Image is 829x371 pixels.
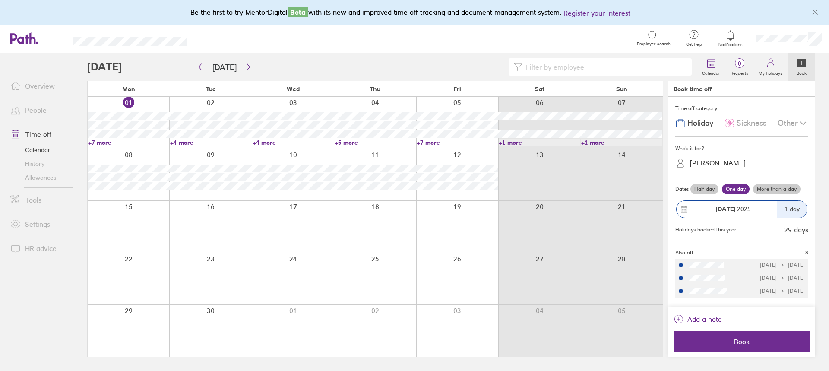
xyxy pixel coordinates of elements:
span: Fri [453,86,461,92]
a: Notifications [717,29,745,48]
a: Time off [3,126,73,143]
span: Notifications [717,42,745,48]
div: Other [778,115,808,131]
button: [DATE] 20251 day [675,196,808,222]
a: Allowances [3,171,73,184]
span: Holiday [687,119,713,128]
span: Mon [122,86,135,92]
div: [DATE] [DATE] [760,275,805,281]
div: 1 day [777,201,807,218]
span: Tue [206,86,216,92]
div: [PERSON_NAME] [690,159,746,167]
label: Half day [690,184,718,194]
span: Also off [675,250,693,256]
span: Dates [675,186,689,192]
button: [DATE] [206,60,244,74]
div: Book time off [674,86,712,92]
div: [DATE] [DATE] [760,262,805,268]
a: History [3,157,73,171]
div: Holidays booked this year [675,227,737,233]
span: Get help [680,42,708,47]
button: Add a note [674,312,722,326]
span: 0 [725,60,753,67]
span: Wed [287,86,300,92]
span: Sat [535,86,544,92]
label: Calendar [697,68,725,76]
span: Add a note [687,312,722,326]
input: Filter by employee [522,59,687,75]
a: +7 more [417,139,498,146]
button: Book [674,331,810,352]
span: Sun [616,86,627,92]
label: Book [791,68,812,76]
a: Book [788,53,815,81]
a: +7 more [88,139,169,146]
span: 2025 [716,206,751,212]
label: Requests [725,68,753,76]
span: Beta [288,7,308,17]
a: HR advice [3,240,73,257]
a: My holidays [753,53,788,81]
span: Book [680,338,804,346]
a: 0Requests [725,53,753,81]
a: +4 more [170,139,251,146]
button: Register your interest [563,8,630,18]
a: +5 more [335,139,416,146]
span: 3 [805,250,808,256]
a: Tools [3,191,73,209]
a: +1 more [499,139,580,146]
label: More than a day [753,184,801,194]
div: Who's it for? [675,142,808,155]
span: Employee search [637,41,671,47]
a: Calendar [697,53,725,81]
span: Thu [370,86,380,92]
a: Calendar [3,143,73,157]
div: Be the first to try MentorDigital with its new and improved time off tracking and document manage... [190,7,639,18]
div: Search [210,34,232,42]
div: 29 days [784,226,808,234]
div: Time off category [675,102,808,115]
a: +1 more [581,139,662,146]
a: Overview [3,77,73,95]
div: [DATE] [DATE] [760,288,805,294]
span: Sickness [737,119,766,128]
strong: [DATE] [716,205,735,213]
a: Settings [3,216,73,233]
a: +4 more [253,139,334,146]
a: People [3,101,73,119]
label: My holidays [753,68,788,76]
label: One day [722,184,750,194]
